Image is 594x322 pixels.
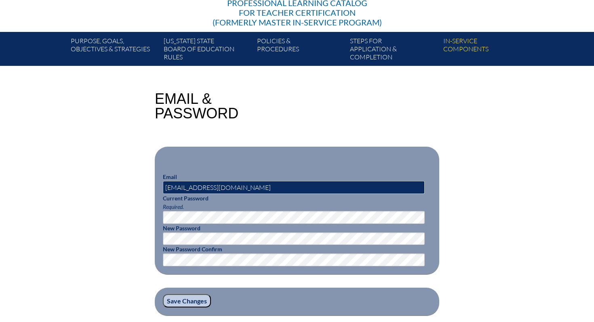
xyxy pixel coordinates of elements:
span: Required. [163,203,184,210]
label: Current Password [163,195,209,202]
a: [US_STATE] StateBoard of Education rules [160,35,253,66]
span: for Teacher Certification [239,8,356,17]
h1: Email & Password [155,92,238,121]
input: Save Changes [163,294,211,308]
a: Policies &Procedures [254,35,347,66]
a: Steps forapplication & completion [347,35,440,66]
label: New Password Confirm [163,246,222,253]
label: New Password [163,225,200,232]
label: Email [163,173,177,180]
a: In-servicecomponents [440,35,533,66]
a: Purpose, goals,objectives & strategies [67,35,160,66]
